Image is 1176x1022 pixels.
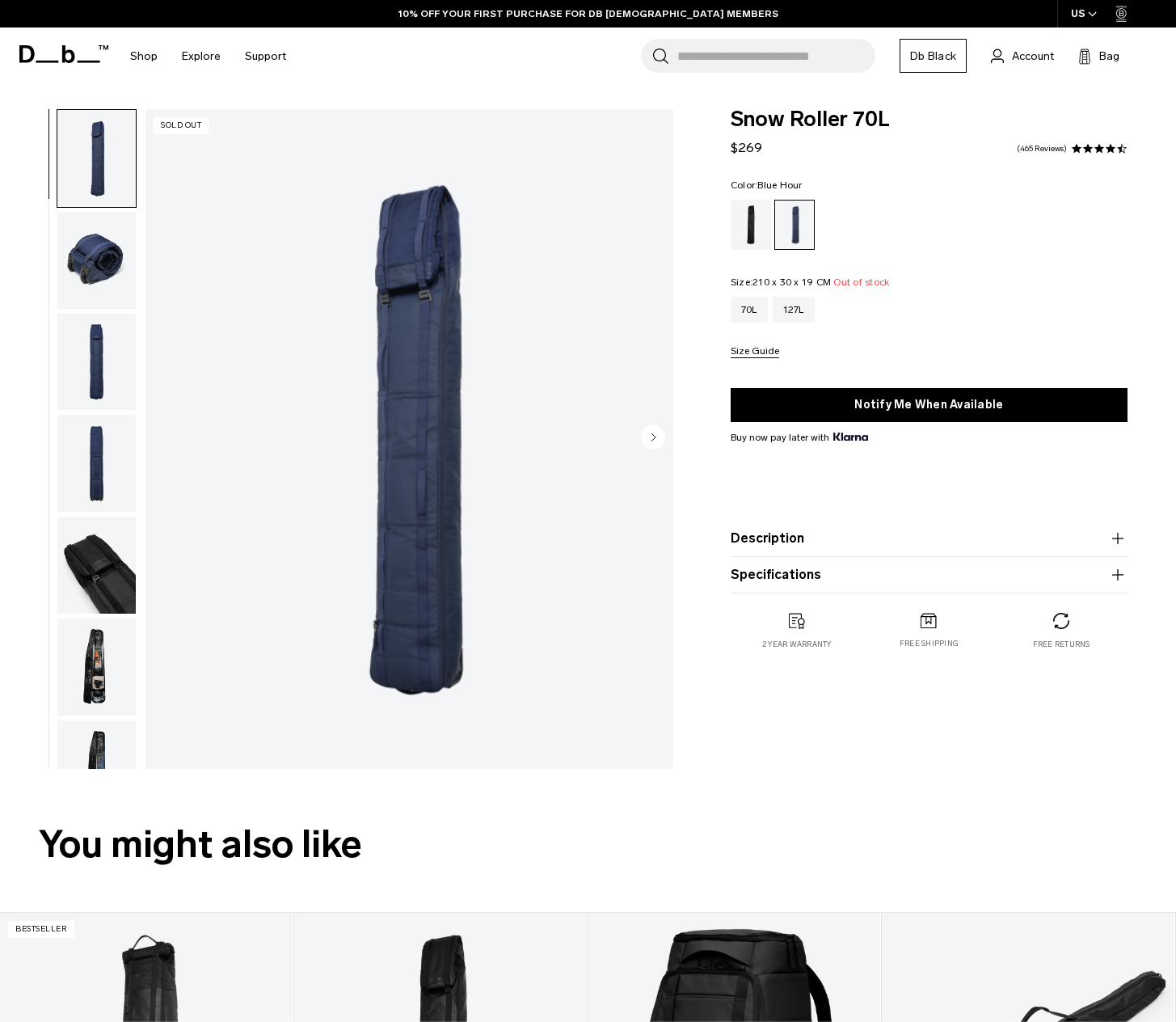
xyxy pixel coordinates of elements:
a: Blue Hour [774,200,815,250]
a: Black Out [731,200,771,250]
img: Snow Roller 70L Blue Hour [145,109,673,769]
img: Snow Roller 70L Blue Hour [57,212,136,309]
a: 70L [731,297,768,323]
img: Snow Roller 70L Blue Hour [57,415,136,512]
button: Snow Roller 70L Blue Hour [57,618,137,716]
button: Snow Roller 70L Blue Hour [57,211,137,310]
h2: You might also like [39,816,1137,873]
button: Snow Roller 70L Blue Hour [57,109,137,208]
img: Snow Roller 70L Blue Hour [57,314,136,411]
span: Bag [1099,48,1119,65]
nav: Main Navigation [118,27,298,85]
legend: Color: [731,180,803,190]
a: 465 reviews [1017,145,1067,153]
p: Free shipping [900,638,959,649]
legend: Size: [731,277,890,287]
a: Explore [182,27,221,85]
span: $269 [731,140,762,155]
p: Sold Out [154,117,209,134]
a: Account [991,46,1054,65]
span: Blue Hour [757,179,802,191]
a: Db Black [900,39,967,73]
button: Bag [1078,46,1119,65]
button: Specifications [731,565,1128,585]
button: Snow Roller 70L Blue Hour [57,414,137,513]
button: Snow Roller 70L Blue Hour [57,313,137,412]
p: Bestseller [8,921,74,938]
img: {"height" => 20, "alt" => "Klarna"} [833,433,868,441]
span: 210 x 30 x 19 CM [752,277,831,288]
a: 127L [773,297,815,323]
button: Snow Roller 70L Blue Hour [57,720,137,818]
span: Snow Roller 70L [731,109,1128,130]
button: Description [731,529,1128,548]
p: Free returns [1033,639,1090,650]
span: Out of stock [833,277,889,288]
a: 10% OFF YOUR FIRST PURCHASE FOR DB [DEMOGRAPHIC_DATA] MEMBERS [398,6,778,21]
a: Shop [130,27,158,85]
li: 1 / 8 [145,109,673,769]
button: Notify Me When Available [731,388,1128,422]
p: 2 year warranty [762,639,832,650]
img: Snow Roller 70L Blue Hour [57,110,136,207]
img: Snow Roller 70L Blue Hour [57,720,136,817]
img: Snow Roller 70L Blue Hour [57,619,136,716]
a: Support [245,27,286,85]
img: Snow Roller 70L Blue Hour [57,517,136,614]
span: Account [1012,48,1054,65]
button: Snow Roller 70L Blue Hour [57,516,137,614]
span: Buy now pay later with [731,430,868,445]
button: Next slide [641,425,665,453]
button: Size Guide [731,346,779,358]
